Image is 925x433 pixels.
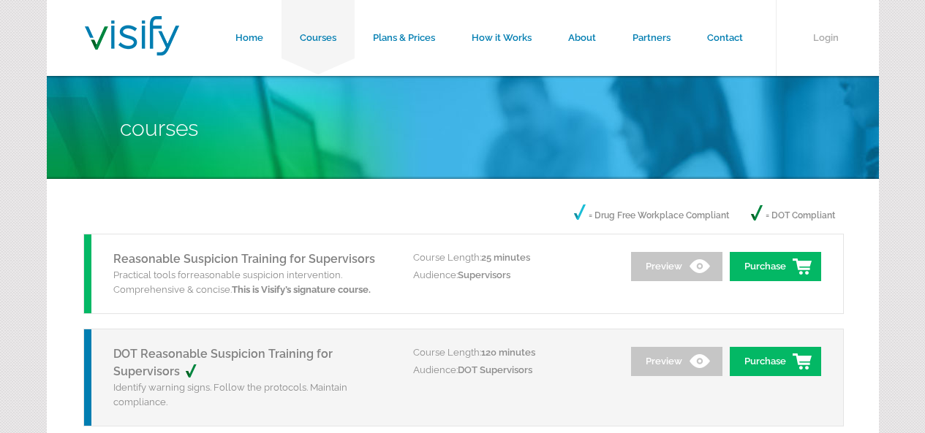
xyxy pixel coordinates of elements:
[113,268,391,297] p: Practical tools for
[232,284,371,295] strong: This is Visify’s signature course.
[113,347,333,378] a: DOT Reasonable Suspicion Training for Supervisors
[730,347,821,376] a: Purchase
[85,16,179,55] img: Visify Training
[113,252,375,266] a: Reasonable Suspicion Training for Supervisors
[481,252,530,263] span: 25 minutes
[85,39,179,60] a: Visify Training
[413,249,611,267] p: Course Length:
[113,380,391,410] p: Identify warning signs. Follow the protocols. Maintain compliance.
[631,347,722,376] a: Preview
[574,204,729,226] p: = Drug Free Workplace Compliant
[631,252,722,281] a: Preview
[458,269,510,280] span: Supervisors
[751,204,835,226] p: = DOT Compliant
[413,361,611,379] p: Audience:
[413,344,611,361] p: Course Length:
[481,347,535,358] span: 120 minutes
[413,267,611,284] p: Audience:
[458,364,532,375] span: DOT Supervisors
[120,115,198,141] span: Courses
[730,252,821,281] a: Purchase
[113,269,371,295] span: reasonable suspicion intervention. Comprehensive & concise.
